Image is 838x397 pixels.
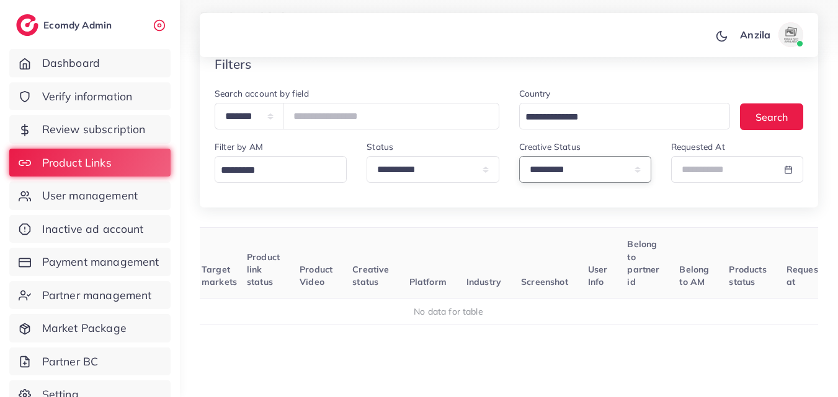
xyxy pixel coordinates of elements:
span: Product Links [42,155,112,171]
span: User Info [588,264,608,287]
a: Partner management [9,281,171,310]
label: Status [367,141,393,153]
p: Anzila [740,27,770,42]
span: Inactive ad account [42,221,144,237]
input: Search for option [521,108,715,127]
input: Search for option [216,161,339,180]
span: Belong to partner id [627,238,659,287]
span: Belong to AM [679,264,709,287]
a: Partner BC [9,347,171,376]
span: Dashboard [42,55,100,71]
button: Search [740,103,803,130]
img: avatar [778,22,803,47]
span: Verify information [42,89,133,105]
label: Filter by AM [215,141,263,153]
a: Review subscription [9,115,171,144]
a: Market Package [9,314,171,342]
span: Creative status [352,264,389,287]
h4: Filters [215,56,251,72]
span: Partner BC [42,354,99,370]
div: Search for option [215,156,347,183]
a: Payment management [9,248,171,276]
a: Dashboard [9,49,171,77]
span: Product Video [300,264,332,287]
a: Anzilaavatar [733,22,808,47]
a: logoEcomdy Admin [16,14,115,36]
span: Market Package [42,320,127,336]
img: logo [16,14,38,36]
label: Requested At [671,141,725,153]
a: Verify information [9,82,171,111]
div: No data for table [73,305,825,318]
span: User management [42,188,138,204]
span: Request at [787,264,821,287]
label: Country [519,87,551,100]
label: Creative Status [519,141,581,153]
span: Review subscription [42,121,146,137]
span: Payment management [42,254,159,270]
span: Partner management [42,287,152,303]
span: Target markets [202,264,237,287]
a: User management [9,181,171,210]
h2: Ecomdy Admin [43,19,115,31]
span: Screenshot [521,276,568,287]
a: Inactive ad account [9,215,171,243]
label: Search account by field [215,87,309,100]
span: Products status [729,264,766,287]
span: Product link status [247,251,280,288]
a: Product Links [9,149,171,177]
span: Industry [466,276,501,287]
div: Search for option [519,103,731,129]
span: Platform [409,276,447,287]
